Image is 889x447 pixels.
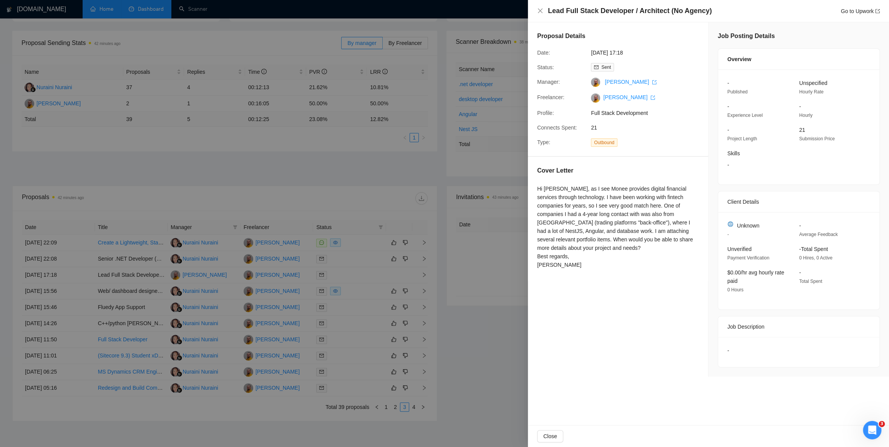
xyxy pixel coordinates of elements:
[537,32,585,41] h5: Proposal Details
[863,421,881,439] iframe: Intercom live chat
[737,221,759,230] span: Unknown
[727,127,729,133] span: -
[591,123,706,132] span: 21
[718,32,775,41] h5: Job Posting Details
[591,138,617,147] span: Outbound
[537,166,573,175] h5: Cover Letter
[548,6,712,16] h4: Lead Full Stack Developer / Architect (No Agency)
[727,150,740,156] span: Skills
[537,110,554,116] span: Profile:
[799,113,813,118] span: Hourly
[537,184,699,269] div: Hi [PERSON_NAME], as I see Monee provides digital financial services through technology. I have b...
[591,48,706,57] span: [DATE] 17:18
[799,103,801,110] span: -
[727,232,729,237] span: -
[727,55,751,63] span: Overview
[727,191,870,212] div: Client Details
[727,255,769,261] span: Payment Verification
[650,95,655,100] span: export
[799,80,827,86] span: Unspecified
[543,432,557,440] span: Close
[537,430,563,442] button: Close
[879,421,885,427] span: 3
[537,125,577,131] span: Connects Spent:
[799,246,828,252] span: - Total Spent
[727,103,729,110] span: -
[727,269,784,284] span: $0.00/hr avg hourly rate paid
[537,64,554,70] span: Status:
[603,94,655,100] a: [PERSON_NAME] export
[875,9,880,13] span: export
[537,79,560,85] span: Manager:
[594,65,599,70] span: mail
[591,93,600,103] img: c1Pzpl0EPjmOW4K2l2lc0zwydeAgQWblFe5jCVJHC-uQG3OawFvVDOEhU4ZZKtvYCp
[652,80,657,85] span: export
[537,94,564,100] span: Freelancer:
[537,139,550,145] span: Type:
[727,346,870,355] div: -
[799,269,801,276] span: -
[728,221,733,227] img: 🌐
[591,109,706,117] span: Full Stack Development
[799,232,838,237] span: Average Feedback
[799,279,822,284] span: Total Spent
[727,246,751,252] span: Unverified
[799,223,801,229] span: -
[727,113,763,118] span: Experience Level
[841,8,880,14] a: Go to Upworkexport
[537,8,543,14] button: Close
[799,136,835,141] span: Submission Price
[799,255,833,261] span: 0 Hires, 0 Active
[727,80,729,86] span: -
[727,89,748,95] span: Published
[799,89,823,95] span: Hourly Rate
[537,50,550,56] span: Date:
[537,8,543,14] span: close
[727,136,757,141] span: Project Length
[605,79,657,85] a: [PERSON_NAME] export
[727,161,859,169] span: -
[799,127,805,133] span: 21
[727,287,743,292] span: 0 Hours
[727,316,870,337] div: Job Description
[601,65,611,70] span: Sent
